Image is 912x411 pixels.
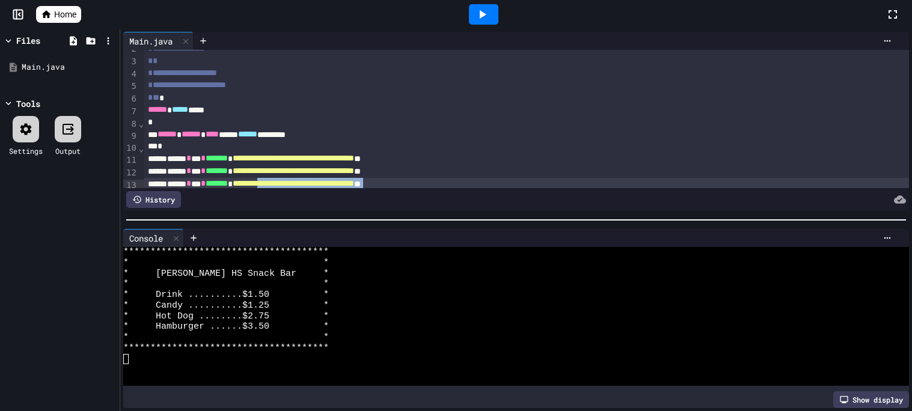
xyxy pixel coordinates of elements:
[22,61,115,73] div: Main.java
[123,93,138,106] div: 6
[123,106,138,118] div: 7
[36,6,81,23] a: Home
[123,32,194,50] div: Main.java
[123,130,138,143] div: 9
[55,145,81,156] div: Output
[123,154,138,167] div: 11
[123,290,329,300] span: * Drink ..........$1.50 *
[123,118,138,130] div: 8
[123,180,138,192] div: 13
[123,167,138,180] div: 12
[16,97,40,110] div: Tools
[123,229,184,247] div: Console
[833,391,909,408] div: Show display
[9,145,43,156] div: Settings
[123,300,329,311] span: * Candy ..........$1.25 *
[123,68,138,81] div: 4
[123,269,329,279] span: * [PERSON_NAME] HS Snack Bar *
[138,119,144,129] span: Fold line
[123,311,329,322] span: * Hot Dog ........$2.75 *
[126,191,181,208] div: History
[123,142,138,154] div: 10
[138,144,144,153] span: Fold line
[54,8,76,20] span: Home
[123,321,329,332] span: * Hamburger ......$3.50 *
[123,81,138,93] div: 5
[123,35,179,47] div: Main.java
[16,34,40,47] div: Files
[123,56,138,68] div: 3
[123,232,169,245] div: Console
[123,43,138,56] div: 2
